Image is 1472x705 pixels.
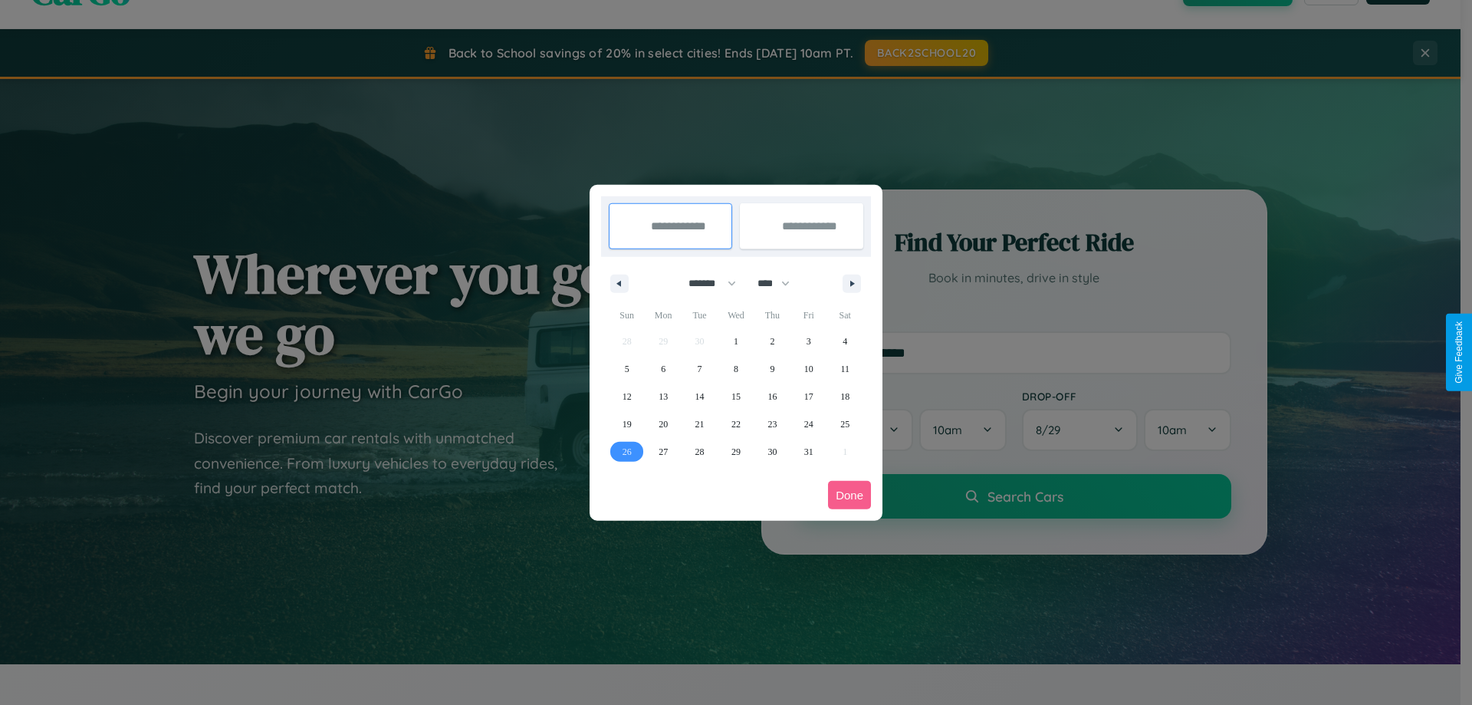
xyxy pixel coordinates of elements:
[623,410,632,438] span: 19
[718,328,754,355] button: 1
[731,410,741,438] span: 22
[790,383,826,410] button: 17
[718,438,754,466] button: 29
[645,383,681,410] button: 13
[734,355,738,383] span: 8
[682,303,718,328] span: Tue
[718,303,754,328] span: Wed
[767,438,777,466] span: 30
[840,410,849,438] span: 25
[695,383,705,410] span: 14
[827,303,863,328] span: Sat
[682,383,718,410] button: 14
[843,328,847,355] span: 4
[827,410,863,438] button: 25
[645,438,681,466] button: 27
[731,438,741,466] span: 29
[827,383,863,410] button: 18
[695,410,705,438] span: 21
[718,355,754,383] button: 8
[698,355,702,383] span: 7
[623,383,632,410] span: 12
[609,383,645,410] button: 12
[625,355,629,383] span: 5
[770,328,774,355] span: 2
[790,355,826,383] button: 10
[767,383,777,410] span: 16
[804,438,813,466] span: 31
[734,328,738,355] span: 1
[609,438,645,466] button: 26
[609,410,645,438] button: 19
[682,410,718,438] button: 21
[659,410,668,438] span: 20
[828,481,871,509] button: Done
[718,383,754,410] button: 15
[804,355,813,383] span: 10
[827,328,863,355] button: 4
[695,438,705,466] span: 28
[754,303,790,328] span: Thu
[754,328,790,355] button: 2
[840,355,849,383] span: 11
[623,438,632,466] span: 26
[827,355,863,383] button: 11
[645,410,681,438] button: 20
[770,355,774,383] span: 9
[807,328,811,355] span: 3
[682,438,718,466] button: 28
[718,410,754,438] button: 22
[1454,321,1464,384] div: Give Feedback
[804,410,813,438] span: 24
[645,303,681,328] span: Mon
[659,438,668,466] span: 27
[804,383,813,410] span: 17
[645,355,681,383] button: 6
[790,328,826,355] button: 3
[754,383,790,410] button: 16
[790,410,826,438] button: 24
[754,410,790,438] button: 23
[682,355,718,383] button: 7
[767,410,777,438] span: 23
[840,383,849,410] span: 18
[790,438,826,466] button: 31
[731,383,741,410] span: 15
[659,383,668,410] span: 13
[609,303,645,328] span: Sun
[754,355,790,383] button: 9
[754,438,790,466] button: 30
[609,355,645,383] button: 5
[661,355,665,383] span: 6
[790,303,826,328] span: Fri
